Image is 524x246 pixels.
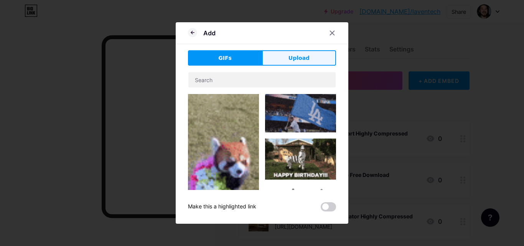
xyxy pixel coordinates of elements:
[288,54,310,62] span: Upload
[218,54,232,62] span: GIFs
[188,72,336,88] input: Search
[188,50,262,66] button: GIFs
[188,202,256,211] div: Make this a highlighted link
[265,139,336,180] img: Gihpy
[265,94,336,132] img: Gihpy
[262,50,336,66] button: Upload
[203,28,216,38] div: Add
[188,94,259,221] img: Gihpy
